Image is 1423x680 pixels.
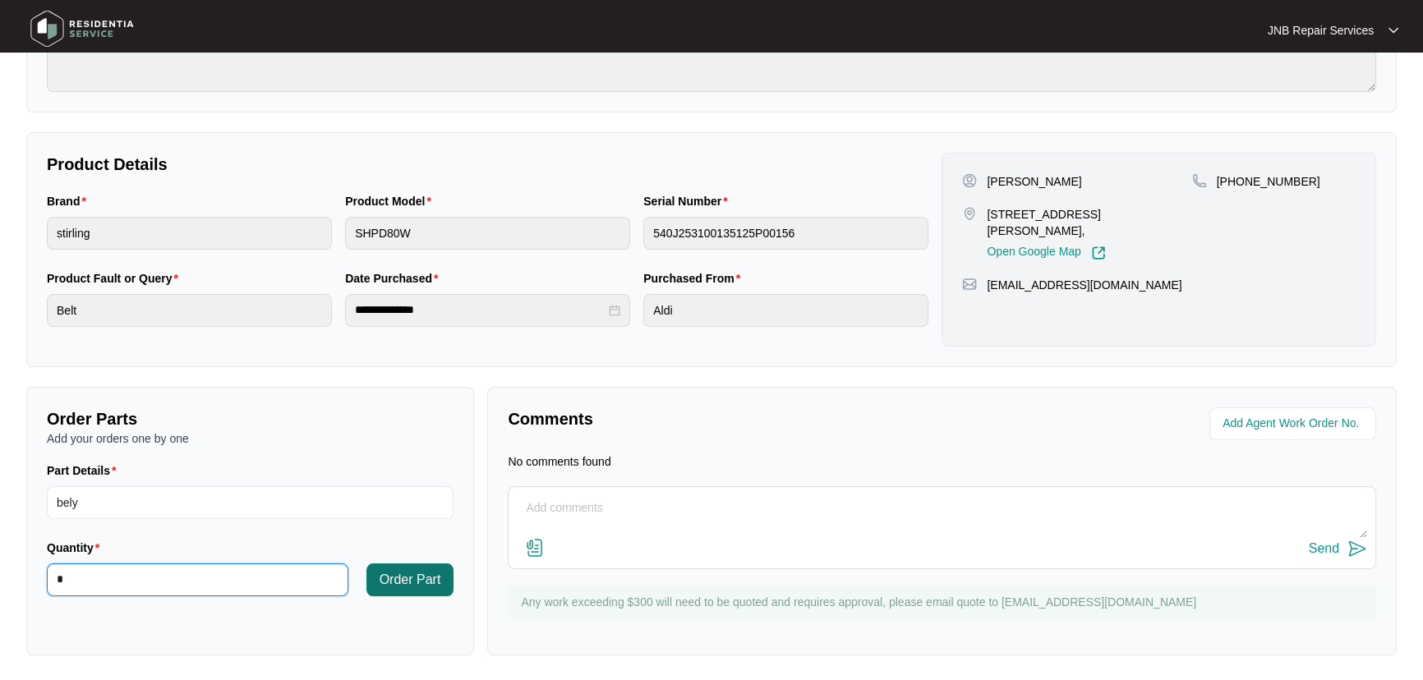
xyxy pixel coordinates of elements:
[508,453,610,470] p: No comments found
[47,540,106,556] label: Quantity
[48,564,348,595] input: Quantity
[987,277,1181,293] p: [EMAIL_ADDRESS][DOMAIN_NAME]
[643,193,734,209] label: Serial Number
[962,173,977,188] img: user-pin
[345,193,438,209] label: Product Model
[355,301,606,319] input: Date Purchased
[1268,22,1374,39] p: JNB Repair Services
[525,538,545,558] img: file-attachment-doc.svg
[987,206,1191,239] p: [STREET_ADDRESS][PERSON_NAME],
[987,246,1105,260] a: Open Google Map
[345,217,630,250] input: Product Model
[366,563,454,596] button: Order Part
[1309,541,1339,556] div: Send
[1217,173,1320,190] p: [PHONE_NUMBER]
[1223,414,1366,434] input: Add Agent Work Order No.
[1388,26,1398,34] img: dropdown arrow
[380,570,441,590] span: Order Part
[962,206,977,221] img: map-pin
[1347,539,1367,558] img: send-icon.svg
[987,173,1081,190] p: [PERSON_NAME]
[1091,246,1106,260] img: Link-External
[47,294,332,327] input: Product Fault or Query
[47,486,454,519] input: Part Details
[1192,173,1207,188] img: map-pin
[521,594,1368,610] p: Any work exceeding $300 will need to be quoted and requires approval, please email quote to [EMAI...
[643,294,928,327] input: Purchased From
[47,407,454,430] p: Order Parts
[643,217,928,250] input: Serial Number
[345,270,444,287] label: Date Purchased
[47,462,123,479] label: Part Details
[962,277,977,292] img: map-pin
[25,4,140,53] img: residentia service logo
[47,430,454,447] p: Add your orders one by one
[508,407,930,430] p: Comments
[643,270,747,287] label: Purchased From
[1309,538,1367,560] button: Send
[47,217,332,250] input: Brand
[47,193,93,209] label: Brand
[47,153,928,176] p: Product Details
[47,270,185,287] label: Product Fault or Query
